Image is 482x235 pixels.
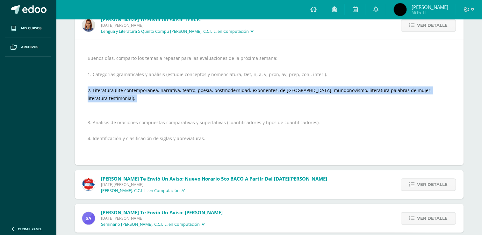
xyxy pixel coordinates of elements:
span: Mi Perfil [411,10,448,15]
span: Ver detalle [417,179,448,190]
span: Archivos [21,45,38,50]
span: [PERSON_NAME] te envió un aviso: Nuevo horario 5to BACO a partir del [DATE][PERSON_NAME] [101,175,327,182]
span: [DATE][PERSON_NAME] [101,182,327,187]
img: c1f8528ae09fb8474fd735b50c721e50.png [82,178,95,191]
span: [PERSON_NAME] [411,4,448,10]
img: baa985483695bf1903b93923a3ee80af.png [82,212,95,224]
span: Cerrar panel [18,227,42,231]
span: Mis cursos [21,26,41,31]
p: Lengua y Literatura 5 Quinto Compu [PERSON_NAME]. C.C.L.L. en Computación 'A' [101,29,254,34]
span: [DATE][PERSON_NAME] [101,23,254,28]
span: [DATE][PERSON_NAME] [101,216,223,221]
span: Ver detalle [417,19,448,31]
span: [PERSON_NAME] te envió un aviso: Temas [101,16,200,23]
img: eed6c18001710838dd9282a84f8079fa.png [82,19,95,32]
span: [PERSON_NAME] te envió un aviso: [PERSON_NAME] [101,209,223,216]
a: Archivos [5,38,51,57]
p: [PERSON_NAME]. C.C.L.L. en Computación 'A' [101,188,185,193]
p: Seminario [PERSON_NAME]. C.C.L.L. en Computación 'A' [101,222,205,227]
span: Ver detalle [417,212,448,224]
img: 54aa252da0c4d1e4c4dd682c793290dc.png [394,3,406,16]
div: Buenos días, comparto los temas a repasar para las evaluaciones de la próxima semana: 1. Categorí... [88,46,451,159]
a: Mis cursos [5,19,51,38]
